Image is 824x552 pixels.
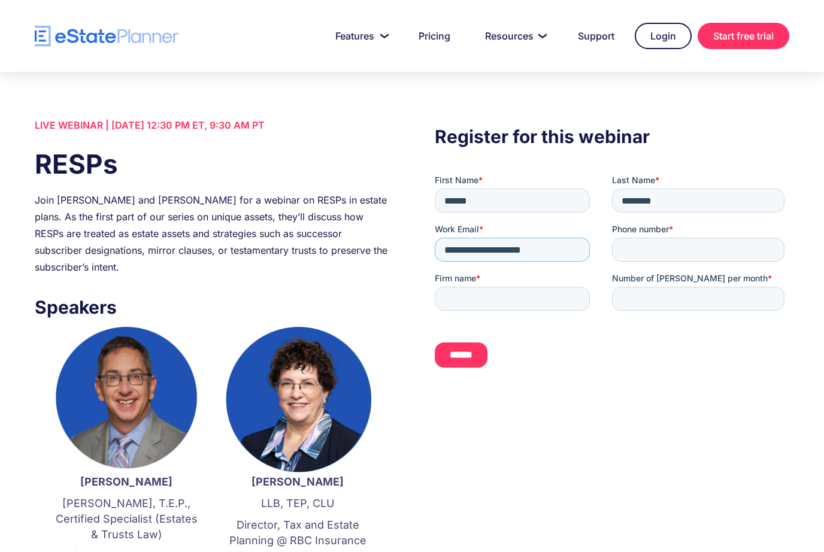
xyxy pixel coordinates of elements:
[435,174,789,402] iframe: Form 0
[698,23,789,49] a: Start free trial
[224,496,371,511] p: LLB, TEP, CLU
[321,24,398,48] a: Features
[471,24,558,48] a: Resources
[252,475,344,488] strong: [PERSON_NAME]
[435,123,789,150] h3: Register for this webinar
[564,24,629,48] a: Support
[224,517,371,548] p: Director, Tax and Estate Planning @ RBC Insurance
[35,192,389,275] div: Join [PERSON_NAME] and [PERSON_NAME] for a webinar on RESPs in estate plans. As the first part of...
[80,475,172,488] strong: [PERSON_NAME]
[35,145,389,183] h1: RESPs
[35,117,389,134] div: LIVE WEBINAR | [DATE] 12:30 PM ET, 9:30 AM PT
[635,23,692,49] a: Login
[53,496,200,542] p: [PERSON_NAME], T.E.P., Certified Specialist (Estates & Trusts Law)
[35,293,389,321] h3: Speakers
[404,24,465,48] a: Pricing
[35,26,178,47] a: home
